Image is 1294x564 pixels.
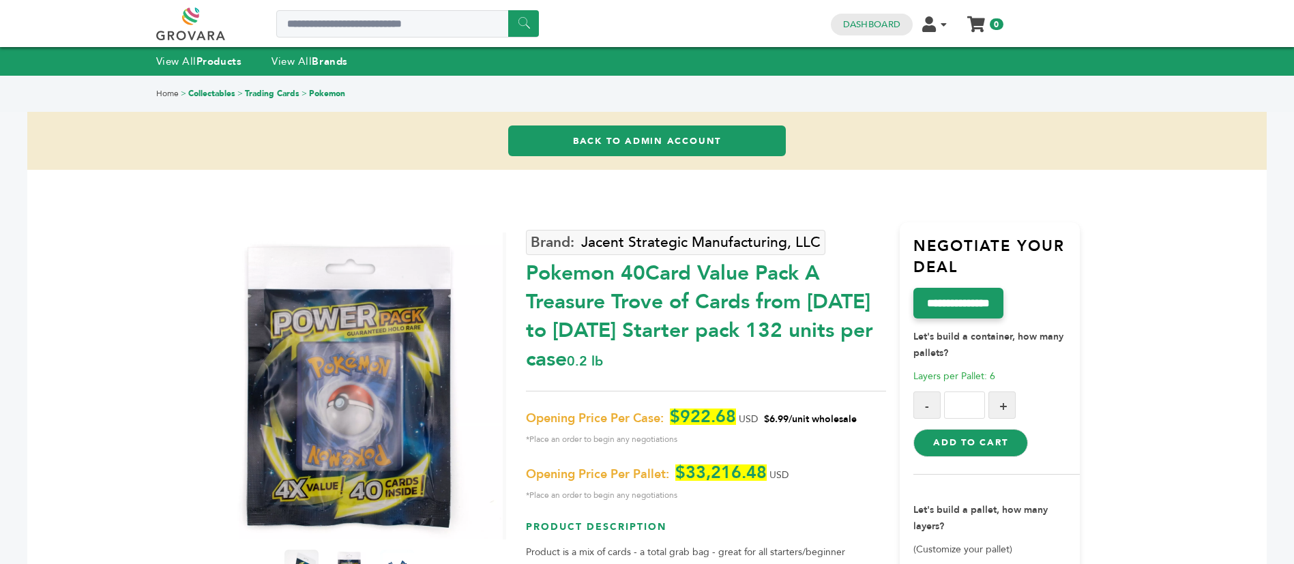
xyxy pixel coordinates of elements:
[302,88,307,99] span: >
[764,413,857,426] span: $6.99/unit wholesale
[968,12,984,27] a: My Cart
[526,411,664,427] span: Opening Price Per Case:
[526,230,825,255] a: Jacent Strategic Manufacturing, LLC
[526,487,886,503] span: *Place an order to begin any negotiations
[913,330,1063,359] strong: Let's build a container, how many pallets?
[843,18,900,31] a: Dashboard
[312,55,347,68] strong: Brands
[196,233,503,539] img: Pokemon 40-Card Value Pack – A Treasure Trove of Cards from 1996 to 2024 - Starter pack! 132 unit...
[156,55,242,68] a: View AllProducts
[526,252,886,374] div: Pokemon 40Card Value Pack A Treasure Trove of Cards from [DATE] to [DATE] Starter pack 132 units ...
[526,520,886,544] h3: Product Description
[508,125,786,156] a: Back to Admin Account
[237,88,243,99] span: >
[567,352,603,370] span: 0.2 lb
[276,10,539,38] input: Search a product or brand...
[913,236,1080,288] h3: Negotiate Your Deal
[913,391,941,419] button: -
[526,431,886,447] span: *Place an order to begin any negotiations
[309,88,345,99] a: Pokemon
[271,55,348,68] a: View AllBrands
[739,413,758,426] span: USD
[988,391,1016,419] button: +
[990,18,1003,30] span: 0
[913,370,995,383] span: Layers per Pallet: 6
[188,88,235,99] a: Collectables
[156,88,179,99] a: Home
[245,88,299,99] a: Trading Cards
[913,503,1048,533] strong: Let's build a pallet, how many layers?
[675,464,767,481] span: $33,216.48
[913,429,1027,456] button: Add to Cart
[526,466,669,483] span: Opening Price Per Pallet:
[670,409,736,425] span: $922.68
[913,541,1080,558] p: (Customize your pallet)
[769,469,789,481] span: USD
[181,88,186,99] span: >
[196,55,241,68] strong: Products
